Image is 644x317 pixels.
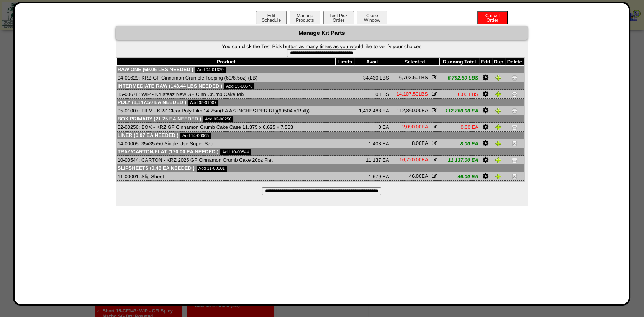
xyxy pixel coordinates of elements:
td: 10-00544: CARTON - KRZ 2025 GF Cinnamon Crumb Cake 20oz Flat [117,156,336,164]
td: 0 EA [354,123,390,132]
img: Delete Item [511,140,518,146]
td: 11,137 EA [354,156,390,164]
img: Delete Item [511,75,518,81]
td: 34,430 LBS [354,73,390,82]
img: Duplicate Item [495,75,501,81]
div: Manage Kit Parts [116,26,528,40]
img: Duplicate Item [495,140,501,146]
span: LBS [399,75,428,80]
th: Edit [479,58,492,66]
img: Duplicate Item [495,157,501,163]
td: 1,679 EA [354,172,390,181]
a: Add 05-01007 [188,100,218,106]
td: Intermediate Raw (143.44 LBS needed ) [117,82,524,90]
img: Delete Item [511,107,518,114]
th: Dup [492,58,505,66]
th: Running Total [439,58,479,66]
span: EA [412,140,428,146]
th: Product [117,58,336,66]
button: CloseWindow [357,11,387,24]
td: 05-01007: FILM - KRZ Clear Poly Film 14.75in(EA AS INCHES PER RL)(60504in/Roll)) [117,106,336,115]
span: EA [397,107,428,113]
span: 112,860.00 [397,107,421,113]
th: Avail [354,58,390,66]
td: 112,860.00 EA [439,106,479,115]
img: Delete Item [511,91,518,97]
td: 11,137.00 EA [439,156,479,164]
button: EditSchedule [256,11,287,24]
span: 14,107.50 [396,91,418,97]
img: Duplicate Item [495,91,501,97]
td: Slipsheets (0.46 EA needed ) [117,164,524,172]
td: Liner (0.07 EA needed ) [117,132,524,139]
a: CloseWindow [356,17,388,23]
span: 2,090.00 [402,124,422,130]
span: 6,792.50 [399,75,419,80]
span: EA [402,124,428,130]
span: EA [409,173,428,179]
img: Duplicate Item [495,124,501,130]
td: 1,408 EA [354,139,390,148]
span: 8.00 [412,140,421,146]
td: 0.00 EA [439,123,479,132]
button: CancelOrder [477,11,508,24]
a: Add 15-00678 [224,83,254,89]
span: 46.00 [409,173,422,179]
th: Selected [390,58,440,66]
td: 8.00 EA [439,139,479,148]
img: Duplicate Item [495,107,501,114]
td: Box Primary (21.25 EA needed ) [117,115,524,123]
img: Delete Item [511,173,518,179]
a: Add 14-00005 [180,133,211,139]
span: 16,720.00 [399,157,421,163]
span: EA [399,157,428,163]
td: Poly (1,147.50 EA needed ) [117,99,524,106]
img: Delete Item [511,157,518,163]
td: Tray/Carton/Flat (170.00 EA needed ) [117,148,524,156]
img: Duplicate Item [495,173,501,179]
td: 46.00 EA [439,172,479,181]
a: Add 02-00256 [203,116,233,122]
th: Delete [505,58,524,66]
td: 0 LBS [354,90,390,99]
button: ManageProducts [290,11,320,24]
img: Delete Item [511,124,518,130]
td: 15-00678: WIP - Krusteaz New GF Cinn Crumb Cake Mix [117,90,336,99]
td: 11-00001: Slip Sheet [117,172,336,181]
td: 0.00 LBS [439,90,479,99]
td: 04-01629: KRZ-GF Cinnamon Crumble Topping (60/6.5oz) (LB) [117,73,336,82]
td: 1,412,488 EA [354,106,390,115]
th: Limits [335,58,354,66]
td: Raw One (69.06 LBS needed ) [117,66,524,73]
a: Add 11-00001 [197,166,227,172]
a: Add 10-00544 [220,149,251,155]
form: You can click the Test Pick button as many times as you would like to verify your choices [116,44,528,57]
td: 6,792.50 LBS [439,73,479,82]
span: LBS [396,91,428,97]
button: Test PickOrder [323,11,354,24]
td: 02-00256: BOX - KRZ GF Cinnamon Crumb Cake Case 11.375 x 6.625 x 7.563 [117,123,336,132]
td: 14-00005: 35x35x50 Single Use Super Sac [117,139,336,148]
a: Add 04-01629 [195,67,226,73]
